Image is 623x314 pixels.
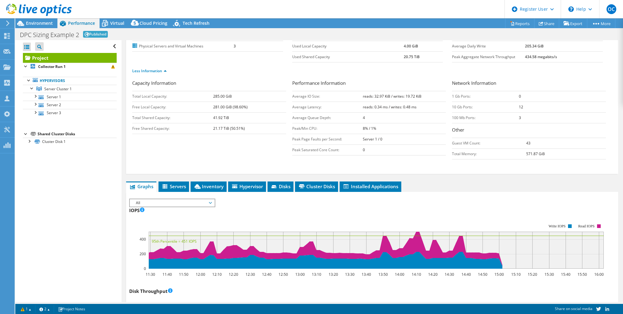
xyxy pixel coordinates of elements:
[194,183,224,189] span: Inventory
[292,91,363,102] td: Average IO Size:
[132,123,213,134] td: Free Shared Capacity:
[378,272,388,277] text: 13:50
[607,4,616,14] span: OC
[23,101,117,109] a: Server 2
[561,272,570,277] text: 15:40
[568,6,574,12] svg: \n
[329,272,338,277] text: 13:20
[292,54,404,60] label: Used Shared Capacity
[478,272,487,277] text: 14:50
[345,272,355,277] text: 13:30
[213,126,245,131] b: 21.17 TiB (50.51%)
[428,272,438,277] text: 14:20
[23,85,117,93] a: Server Cluster 1
[555,306,592,311] span: Share on social media
[26,20,53,26] span: Environment
[534,19,559,28] a: Share
[146,272,155,277] text: 11:30
[23,77,117,85] a: Hypervisors
[179,272,188,277] text: 11:50
[525,43,544,49] b: 205.34 GiB
[140,237,146,242] text: 400
[16,305,35,313] a: 1
[213,104,248,110] b: 281.00 GiB (98.60%)
[231,183,263,189] span: Hypervisor
[212,272,222,277] text: 12:10
[528,272,537,277] text: 15:20
[132,68,167,73] a: Less Information
[140,251,146,256] text: 200
[229,272,238,277] text: 12:20
[213,115,229,120] b: 41.92 TiB
[395,272,404,277] text: 14:00
[594,272,604,277] text: 16:00
[132,43,233,49] label: Physical Servers and Virtual Machines
[44,86,72,92] span: Server Cluster 1
[511,272,521,277] text: 15:10
[183,20,209,26] span: Tech Refresh
[54,305,89,313] a: Project Notes
[292,80,446,88] h3: Performance Information
[404,43,418,49] b: 4.00 GiB
[152,239,197,244] text: 95th Percentile = 451 IOPS
[292,43,404,49] label: Used Local Capacity
[132,112,213,123] td: Total Shared Capacity:
[526,151,545,156] b: 571.87 GiB
[292,112,363,123] td: Average Queue Depth:
[363,136,382,142] b: Server 1 / 0
[363,115,365,120] b: 4
[363,126,376,131] b: 8% / 1%
[452,102,519,112] td: 10 Gb Ports:
[68,20,95,26] span: Performance
[129,288,173,294] h3: Disk Throughput
[545,272,554,277] text: 15:30
[38,130,117,138] div: Shared Cluster Disks
[363,147,365,152] b: 0
[519,115,521,120] b: 3
[140,20,167,26] span: Cloud Pricing
[35,305,54,313] a: 2
[587,19,615,28] a: More
[213,94,232,99] b: 285.00 GiB
[38,64,66,69] b: Collector Run 1
[23,53,117,63] a: Project
[292,144,363,155] td: Peak Saturated Core Count:
[452,80,606,88] h3: Network Information
[525,54,557,59] b: 434.58 megabits/s
[132,91,213,102] td: Total Local Capacity:
[519,104,523,110] b: 12
[23,138,117,146] a: Cluster Disk 1
[246,272,255,277] text: 12:30
[196,272,205,277] text: 12:00
[292,102,363,112] td: Average Latency:
[132,102,213,112] td: Free Local Capacity:
[110,20,124,26] span: Virtual
[295,272,305,277] text: 13:00
[292,134,363,144] td: Peak Page Faults per Second:
[343,183,398,189] span: Installed Applications
[129,183,153,189] span: Graphs
[312,272,321,277] text: 13:10
[461,272,471,277] text: 14:40
[505,19,534,28] a: Reports
[445,272,454,277] text: 14:30
[23,63,117,71] a: Collector Run 1
[577,272,587,277] text: 15:50
[363,104,417,110] b: reads: 0.34 ms / writes: 0.48 ms
[452,54,525,60] label: Peak Aggregate Network Throughput
[412,272,421,277] text: 14:10
[404,54,420,59] b: 20.75 TiB
[452,148,526,159] td: Total Memory:
[452,112,519,123] td: 100 Mb Ports:
[23,109,117,117] a: Server 3
[271,183,290,189] span: Disks
[133,199,211,207] span: All
[234,43,236,49] b: 3
[526,140,530,146] b: 43
[262,272,271,277] text: 12:40
[452,126,606,135] h3: Other
[129,207,144,214] h3: IOPS
[519,94,521,99] b: 0
[363,94,421,99] b: reads: 32.97 KiB / writes: 19.72 KiB
[144,266,146,271] text: 0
